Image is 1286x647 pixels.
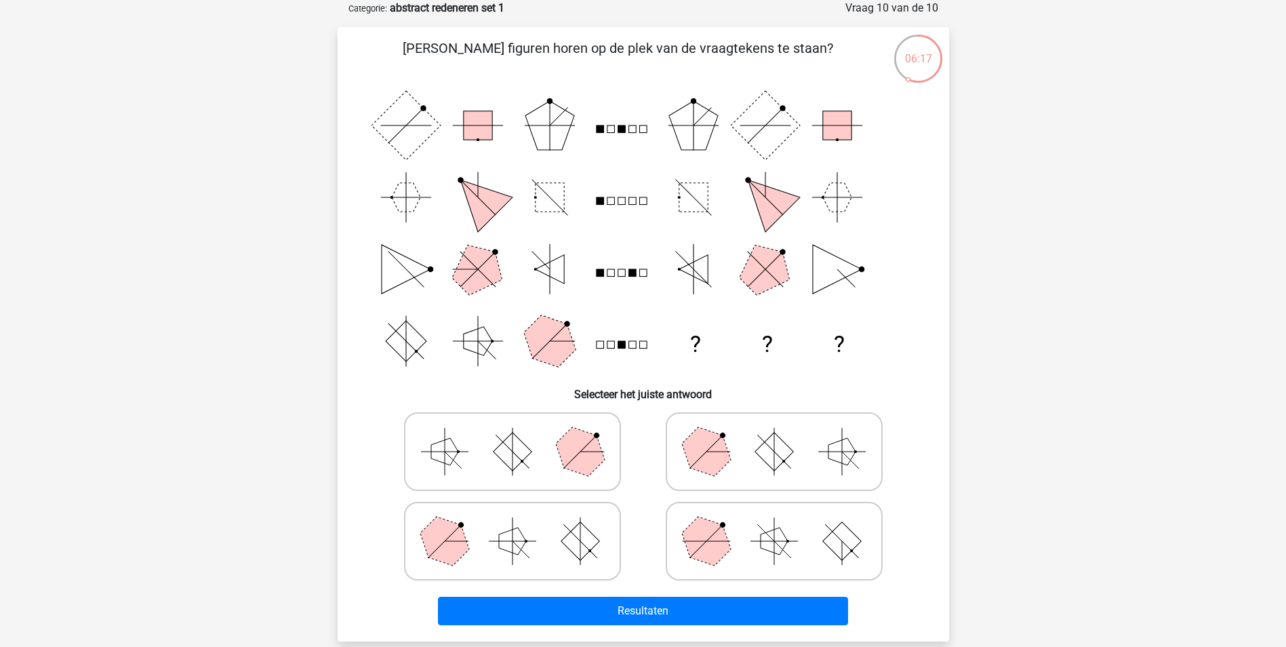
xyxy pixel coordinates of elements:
button: Resultaten [438,597,848,625]
text: ? [761,331,772,357]
text: ? [689,331,700,357]
strong: abstract redeneren set 1 [390,1,504,14]
h6: Selecteer het juiste antwoord [359,377,927,401]
text: ? [834,331,845,357]
small: Categorie: [348,3,387,14]
div: 06:17 [893,33,944,67]
p: [PERSON_NAME] figuren horen op de plek van de vraagtekens te staan? [359,38,877,79]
